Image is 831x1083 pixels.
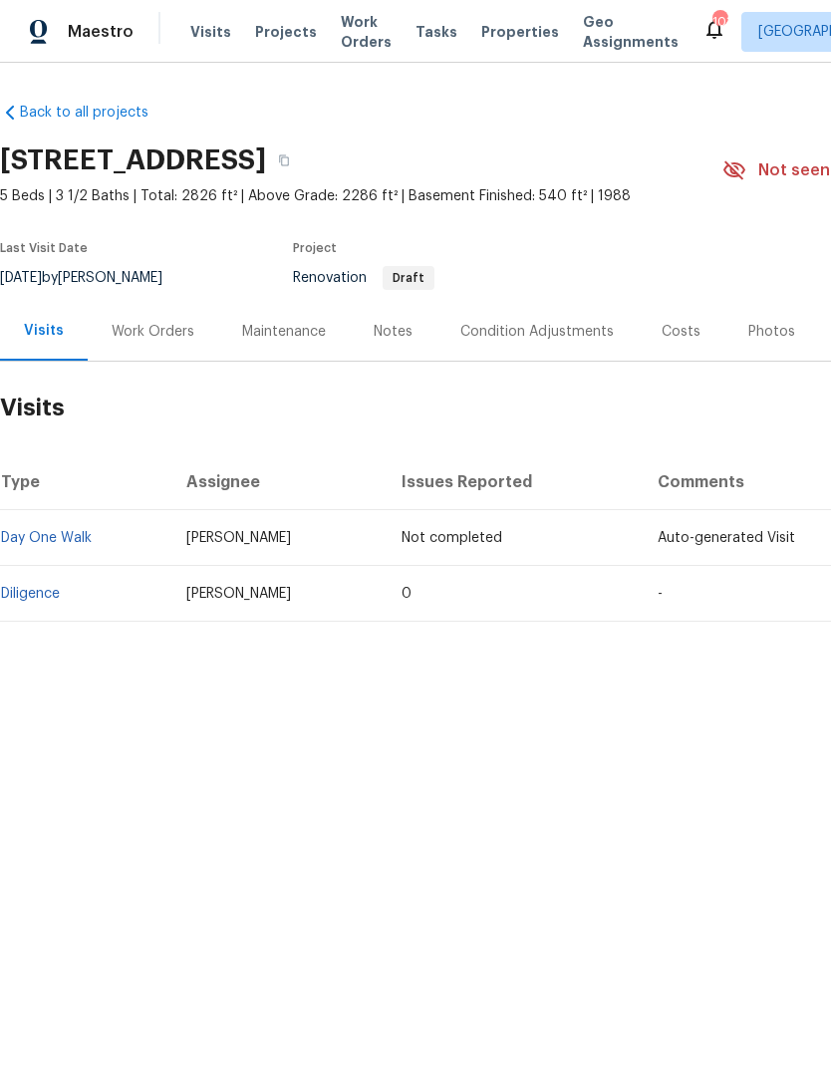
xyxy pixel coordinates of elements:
[481,22,559,42] span: Properties
[1,531,92,545] a: Day One Walk
[341,12,392,52] span: Work Orders
[583,12,679,52] span: Geo Assignments
[68,22,134,42] span: Maestro
[293,242,337,254] span: Project
[402,587,412,601] span: 0
[712,12,726,32] div: 103
[386,454,642,510] th: Issues Reported
[24,321,64,341] div: Visits
[293,271,434,285] span: Renovation
[255,22,317,42] span: Projects
[662,322,700,342] div: Costs
[658,531,795,545] span: Auto-generated Visit
[112,322,194,342] div: Work Orders
[186,531,291,545] span: [PERSON_NAME]
[748,322,795,342] div: Photos
[385,272,432,284] span: Draft
[170,454,386,510] th: Assignee
[190,22,231,42] span: Visits
[266,142,302,178] button: Copy Address
[460,322,614,342] div: Condition Adjustments
[415,25,457,39] span: Tasks
[402,531,502,545] span: Not completed
[658,587,663,601] span: -
[186,587,291,601] span: [PERSON_NAME]
[242,322,326,342] div: Maintenance
[374,322,413,342] div: Notes
[1,587,60,601] a: Diligence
